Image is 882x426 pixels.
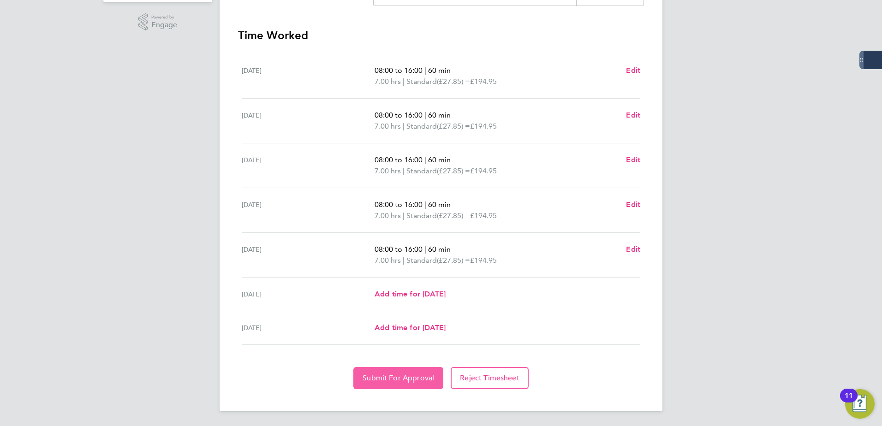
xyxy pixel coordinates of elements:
[242,110,375,132] div: [DATE]
[626,66,640,75] span: Edit
[470,122,497,130] span: £194.95
[375,245,423,254] span: 08:00 to 16:00
[375,256,401,265] span: 7.00 hrs
[451,367,529,389] button: Reject Timesheet
[437,211,470,220] span: (£27.85) =
[437,77,470,86] span: (£27.85) =
[375,290,446,298] span: Add time for [DATE]
[470,166,497,175] span: £194.95
[470,256,497,265] span: £194.95
[406,166,437,177] span: Standard
[406,255,437,266] span: Standard
[470,211,497,220] span: £194.95
[428,200,451,209] span: 60 min
[151,13,177,21] span: Powered by
[437,256,470,265] span: (£27.85) =
[403,77,405,86] span: |
[626,65,640,76] a: Edit
[403,256,405,265] span: |
[375,200,423,209] span: 08:00 to 16:00
[428,66,451,75] span: 60 min
[242,65,375,87] div: [DATE]
[626,244,640,255] a: Edit
[151,21,177,29] span: Engage
[138,13,178,31] a: Powered byEngage
[460,373,519,383] span: Reject Timesheet
[403,122,405,130] span: |
[626,155,640,164] span: Edit
[626,110,640,121] a: Edit
[375,323,446,332] span: Add time for [DATE]
[845,389,875,419] button: Open Resource Center, 11 new notifications
[375,111,423,119] span: 08:00 to 16:00
[242,244,375,266] div: [DATE]
[626,245,640,254] span: Edit
[428,155,451,164] span: 60 min
[626,154,640,166] a: Edit
[375,122,401,130] span: 7.00 hrs
[437,122,470,130] span: (£27.85) =
[424,66,426,75] span: |
[403,166,405,175] span: |
[424,155,426,164] span: |
[353,367,443,389] button: Submit For Approval
[406,76,437,87] span: Standard
[375,166,401,175] span: 7.00 hrs
[375,155,423,164] span: 08:00 to 16:00
[242,289,375,300] div: [DATE]
[242,322,375,333] div: [DATE]
[424,245,426,254] span: |
[437,166,470,175] span: (£27.85) =
[375,289,446,300] a: Add time for [DATE]
[403,211,405,220] span: |
[363,373,434,383] span: Submit For Approval
[242,199,375,221] div: [DATE]
[375,66,423,75] span: 08:00 to 16:00
[470,77,497,86] span: £194.95
[428,245,451,254] span: 60 min
[428,111,451,119] span: 60 min
[424,111,426,119] span: |
[626,199,640,210] a: Edit
[242,154,375,177] div: [DATE]
[238,28,644,43] h3: Time Worked
[424,200,426,209] span: |
[626,200,640,209] span: Edit
[626,111,640,119] span: Edit
[845,396,853,408] div: 11
[406,121,437,132] span: Standard
[375,322,446,333] a: Add time for [DATE]
[375,211,401,220] span: 7.00 hrs
[406,210,437,221] span: Standard
[375,77,401,86] span: 7.00 hrs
